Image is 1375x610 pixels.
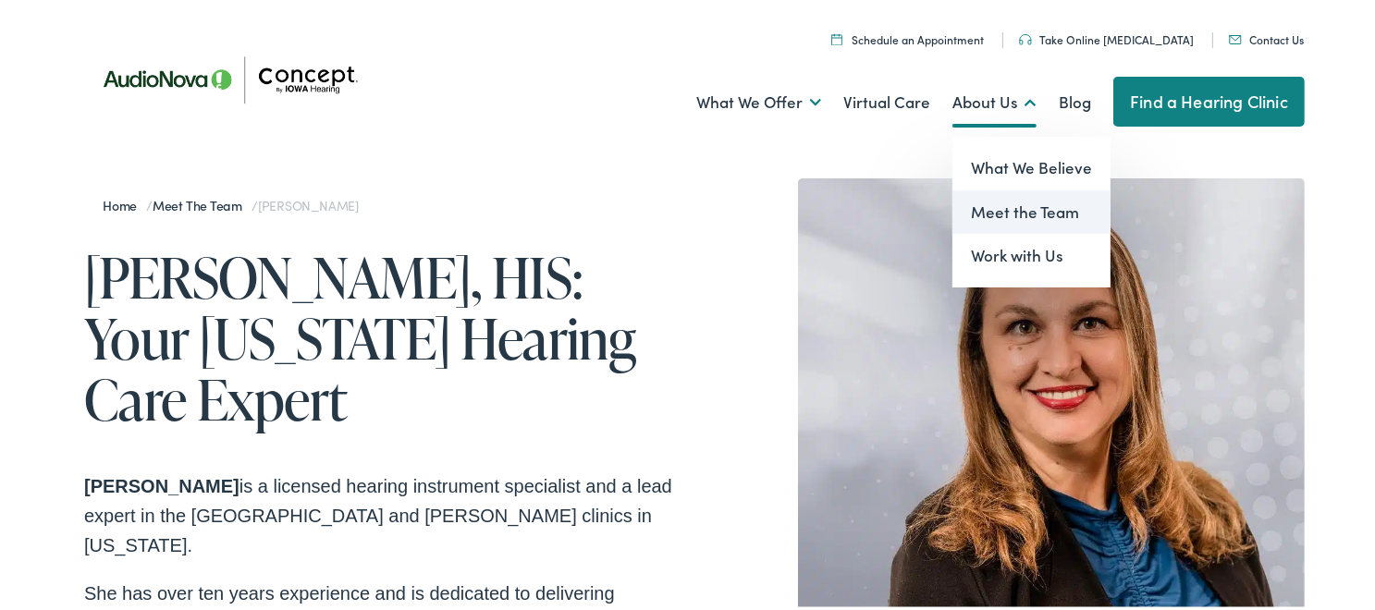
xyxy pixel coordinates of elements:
a: Take Online [MEDICAL_DATA] [1019,29,1194,44]
a: Schedule an Appointment [831,29,984,44]
a: Find a Hearing Clinic [1113,74,1305,124]
h1: [PERSON_NAME], HIS: Your [US_STATE] Hearing Care Expert [84,244,694,427]
strong: [PERSON_NAME] [84,473,239,494]
img: utility icon [1229,32,1242,42]
a: What We Believe [952,143,1111,188]
span: / / [103,193,359,212]
p: is a licensed hearing instrument specialist and a lead expert in the [GEOGRAPHIC_DATA] and [PERSO... [84,469,694,557]
a: About Us [952,66,1037,134]
a: Work with Us [952,231,1111,275]
a: Virtual Care [843,66,930,134]
span: [PERSON_NAME] [258,193,359,212]
a: Meet the Team [153,193,252,212]
a: Blog [1059,66,1091,134]
a: Home [103,193,146,212]
a: Contact Us [1229,29,1304,44]
img: utility icon [1019,31,1032,43]
a: What We Offer [696,66,821,134]
a: Meet the Team [952,188,1111,232]
img: A calendar icon to schedule an appointment at Concept by Iowa Hearing. [831,30,842,43]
